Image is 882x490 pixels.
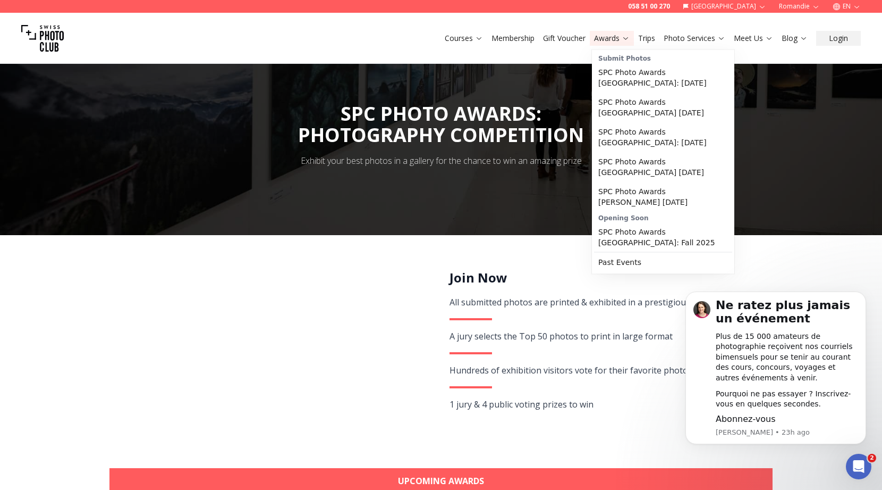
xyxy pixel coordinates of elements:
img: Swiss photo club [21,17,64,60]
a: Meet Us [734,33,773,44]
div: A jury selects the Top 50 photos to print in large format [450,329,760,344]
h2: Join Now [450,269,760,286]
a: SPC Photo Awards [GEOGRAPHIC_DATA]: [DATE] [594,63,732,93]
div: Opening Soon [594,212,732,222]
a: SPC Photo Awards [GEOGRAPHIC_DATA] [DATE] [594,152,732,182]
span: 2 [868,454,876,462]
button: Membership [487,31,539,46]
button: Awards [590,31,634,46]
a: Membership [491,33,535,44]
a: Courses [445,33,483,44]
a: 058 51 00 270 [628,2,670,11]
div: Hundreds of exhibition visitors vote for their favorite photos [450,363,760,378]
button: Blog [777,31,812,46]
a: SPC Photo Awards [GEOGRAPHIC_DATA]: Fall 2025 [594,222,732,252]
div: Submit Photos [594,52,732,63]
div: Exhibit your best photos in a gallery for the chance to win an amazing prize [301,154,582,167]
div: 1 jury & 4 public voting prizes to win [450,397,760,412]
iframe: Intercom live chat [846,454,871,479]
a: Past Events [594,253,732,272]
a: SPC Photo Awards [PERSON_NAME] [DATE] [594,182,732,212]
button: Login [816,31,861,46]
a: SPC Photo Awards [GEOGRAPHIC_DATA]: [DATE] [594,122,732,152]
a: SPC Photo Awards [GEOGRAPHIC_DATA] [DATE] [594,93,732,122]
a: Gift Voucher [543,33,586,44]
button: Courses [440,31,487,46]
button: Photo Services [659,31,730,46]
a: Awards [594,33,630,44]
a: Blog [782,33,808,44]
button: Meet Us [730,31,777,46]
button: Gift Voucher [539,31,590,46]
a: Trips [638,33,655,44]
iframe: Intercom notifications message [669,278,882,461]
button: Trips [634,31,659,46]
span: SPC PHOTO AWARDS: [298,101,584,146]
div: PHOTOGRAPHY COMPETITION [298,124,584,146]
a: Photo Services [664,33,725,44]
div: All submitted photos are printed & exhibited in a prestigious gallery [450,295,760,310]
